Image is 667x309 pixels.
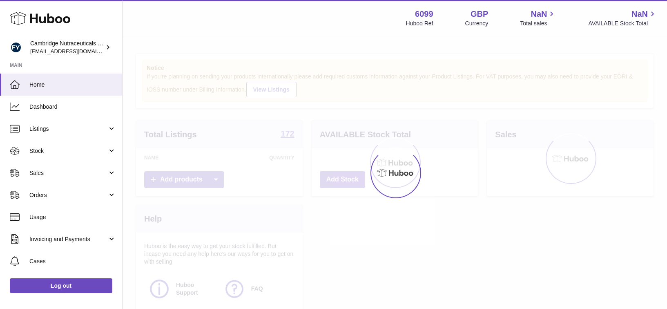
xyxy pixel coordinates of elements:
a: Log out [10,278,112,293]
a: NaN Total sales [520,9,556,27]
span: Orders [29,191,107,199]
span: [EMAIL_ADDRESS][DOMAIN_NAME] [30,48,120,54]
div: Currency [465,20,489,27]
div: Cambridge Nutraceuticals Ltd [30,40,104,55]
span: Invoicing and Payments [29,235,107,243]
span: Total sales [520,20,556,27]
strong: GBP [471,9,488,20]
span: NaN [531,9,547,20]
img: huboo@camnutra.com [10,41,22,54]
span: Usage [29,213,116,221]
span: Dashboard [29,103,116,111]
span: Home [29,81,116,89]
strong: 6099 [415,9,433,20]
span: NaN [631,9,648,20]
div: Huboo Ref [406,20,433,27]
span: Cases [29,257,116,265]
span: AVAILABLE Stock Total [588,20,657,27]
a: NaN AVAILABLE Stock Total [588,9,657,27]
span: Listings [29,125,107,133]
span: Stock [29,147,107,155]
span: Sales [29,169,107,177]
